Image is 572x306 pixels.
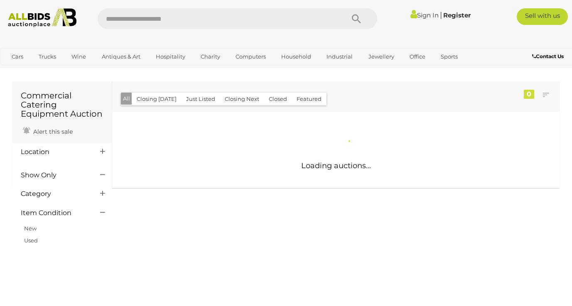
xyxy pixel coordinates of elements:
a: Wine [66,50,91,64]
button: Featured [292,93,327,105]
a: Industrial [321,50,358,64]
a: [GEOGRAPHIC_DATA] [6,64,76,77]
a: Alert this sale [21,125,75,137]
h4: Location [21,148,88,156]
h1: Commercial Catering Equipment Auction [21,91,103,118]
a: Register [443,11,471,19]
button: All [121,93,132,105]
button: Closed [264,93,292,105]
a: Office [404,50,431,64]
button: Search [336,8,377,29]
a: Cars [6,50,29,64]
a: Household [276,50,317,64]
button: Closing Next [220,93,264,105]
a: Antiques & Art [96,50,146,64]
a: New [24,225,37,232]
a: Charity [195,50,226,64]
a: Jewellery [363,50,400,64]
h4: Item Condition [21,209,88,217]
h4: Category [21,190,88,198]
a: Computers [230,50,271,64]
div: 0 [524,90,534,99]
a: Used [24,237,38,244]
a: Sell with us [517,8,568,25]
h4: Show Only [21,171,88,179]
a: Trucks [33,50,61,64]
a: Contact Us [532,52,566,61]
span: | [440,10,442,20]
img: Allbids.com.au [4,8,81,27]
span: Alert this sale [31,128,73,135]
span: Loading auctions... [301,161,371,170]
button: Closing [DATE] [132,93,182,105]
b: Contact Us [532,53,564,59]
button: Just Listed [181,93,220,105]
a: Sports [435,50,463,64]
a: Sign In [410,11,439,19]
a: Hospitality [150,50,191,64]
